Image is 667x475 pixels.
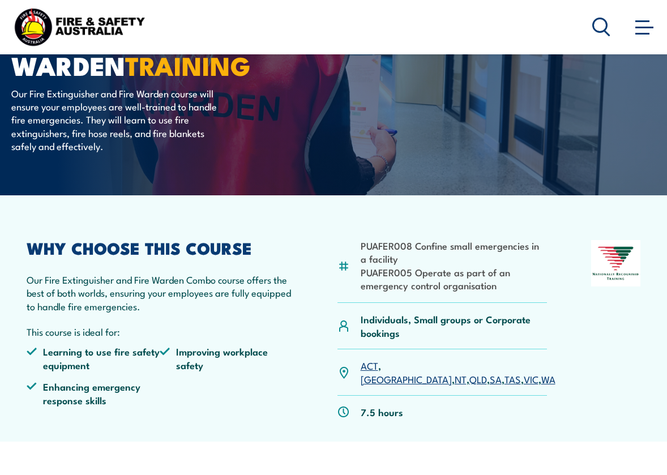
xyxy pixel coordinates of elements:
[125,45,251,84] strong: TRAINING
[11,9,291,75] h1: Fire Extinguisher/ Fire Warden
[490,372,502,386] a: SA
[361,359,555,386] p: , , , , , , ,
[591,240,640,286] img: Nationally Recognised Training logo.
[469,372,487,386] a: QLD
[361,266,547,292] li: PUAFER005 Operate as part of an emergency control organisation
[541,372,555,386] a: WA
[524,372,538,386] a: VIC
[455,372,467,386] a: NT
[27,240,293,255] h2: WHY CHOOSE THIS COURSE
[361,313,547,339] p: Individuals, Small groups or Corporate bookings
[504,372,521,386] a: TAS
[27,380,160,406] li: Enhancing emergency response skills
[27,345,160,371] li: Learning to use fire safety equipment
[361,405,403,418] p: 7.5 hours
[27,325,293,338] p: This course is ideal for:
[160,345,293,371] li: Improving workplace safety
[361,372,452,386] a: [GEOGRAPHIC_DATA]
[361,358,378,372] a: ACT
[361,239,547,266] li: PUAFER008 Confine small emergencies in a facility
[27,273,293,313] p: Our Fire Extinguisher and Fire Warden Combo course offers the best of both worlds, ensuring your ...
[11,87,218,153] p: Our Fire Extinguisher and Fire Warden course will ensure your employees are well-trained to handl...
